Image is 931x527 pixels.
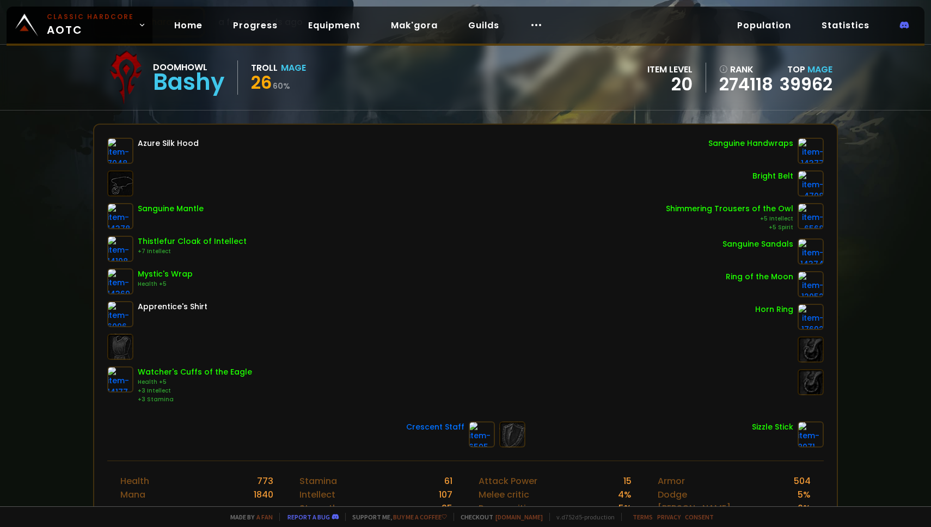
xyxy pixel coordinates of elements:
div: Health +5 [138,378,252,387]
span: Made by [224,513,273,521]
div: rank [719,63,773,76]
div: 5 % [798,488,811,501]
div: Sizzle Stick [752,421,793,433]
div: 25 [442,501,452,515]
a: Consent [685,513,714,521]
img: item-17692 [798,304,824,330]
span: Support me, [345,513,447,521]
div: Sanguine Handwraps [708,138,793,149]
img: item-14374 [798,238,824,265]
div: 504 [794,474,811,488]
div: Top [780,63,832,76]
small: 60 % [273,81,290,91]
div: 15 [623,474,632,488]
div: Mana [120,488,145,501]
div: Health +5 [138,280,193,289]
a: Terms [633,513,653,521]
a: a fan [256,513,273,521]
a: Statistics [813,14,878,36]
div: Attack Power [479,474,537,488]
img: item-6568 [798,203,824,229]
div: Bright Belt [752,170,793,182]
div: 61 [444,474,452,488]
img: item-14177 [107,366,133,393]
a: [DOMAIN_NAME] [495,513,543,521]
div: Troll [251,61,278,75]
div: +3 Stamina [138,395,252,404]
a: 39962 [780,72,832,96]
img: item-14377 [798,138,824,164]
div: Armor [658,474,685,488]
span: 26 [251,70,272,95]
img: item-14198 [107,236,133,262]
div: Ring of the Moon [726,271,793,283]
a: Buy me a coffee [393,513,447,521]
span: AOTC [47,12,134,38]
a: Report a bug [287,513,330,521]
a: Classic HardcoreAOTC [7,7,152,44]
div: Dodge [658,488,687,501]
div: item level [647,63,693,76]
div: Apprentice's Shirt [138,301,207,312]
span: Checkout [454,513,543,521]
div: 5 % [618,501,632,515]
div: Doomhowl [153,60,224,74]
div: Intellect [299,488,335,501]
div: Watcher's Cuffs of the Eagle [138,366,252,378]
div: Range critic [479,501,531,515]
div: Azure Silk Hood [138,138,199,149]
div: Mystic's Wrap [138,268,193,280]
div: [PERSON_NAME] [658,501,731,515]
div: 107 [439,488,452,501]
small: Classic Hardcore [47,12,134,22]
div: Melee critic [479,488,529,501]
div: 0 % [798,501,811,515]
div: Bashy [153,74,224,90]
img: item-14378 [107,203,133,229]
div: Thistlefur Cloak of Intellect [138,236,247,247]
a: Progress [224,14,286,36]
div: Crescent Staff [406,421,464,433]
div: Mage [281,61,306,75]
img: item-14369 [107,268,133,295]
div: +7 Intellect [138,247,247,256]
div: Stamina [299,474,337,488]
div: Sanguine Sandals [722,238,793,250]
img: item-6505 [469,421,495,448]
img: item-12052 [798,271,824,297]
img: item-4708 [798,170,824,197]
a: Mak'gora [382,14,446,36]
div: 773 [257,474,273,488]
a: Home [166,14,211,36]
a: Guilds [460,14,508,36]
span: Mage [807,63,832,76]
div: +3 Intellect [138,387,252,395]
div: 1840 [254,488,273,501]
div: +5 Spirit [666,223,793,232]
div: +5 Intellect [666,215,793,223]
div: Horn Ring [755,304,793,315]
a: Privacy [657,513,681,521]
div: 20 [647,76,693,93]
img: item-7048 [107,138,133,164]
a: Population [728,14,800,36]
div: Strength [299,501,338,515]
img: item-8071 [798,421,824,448]
a: 274118 [719,76,773,93]
div: Sanguine Mantle [138,203,204,215]
div: Health [120,474,149,488]
span: v. d752d5 - production [549,513,615,521]
img: item-6096 [107,301,133,327]
div: 4 % [618,488,632,501]
div: Shimmering Trousers of the Owl [666,203,793,215]
a: Equipment [299,14,369,36]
